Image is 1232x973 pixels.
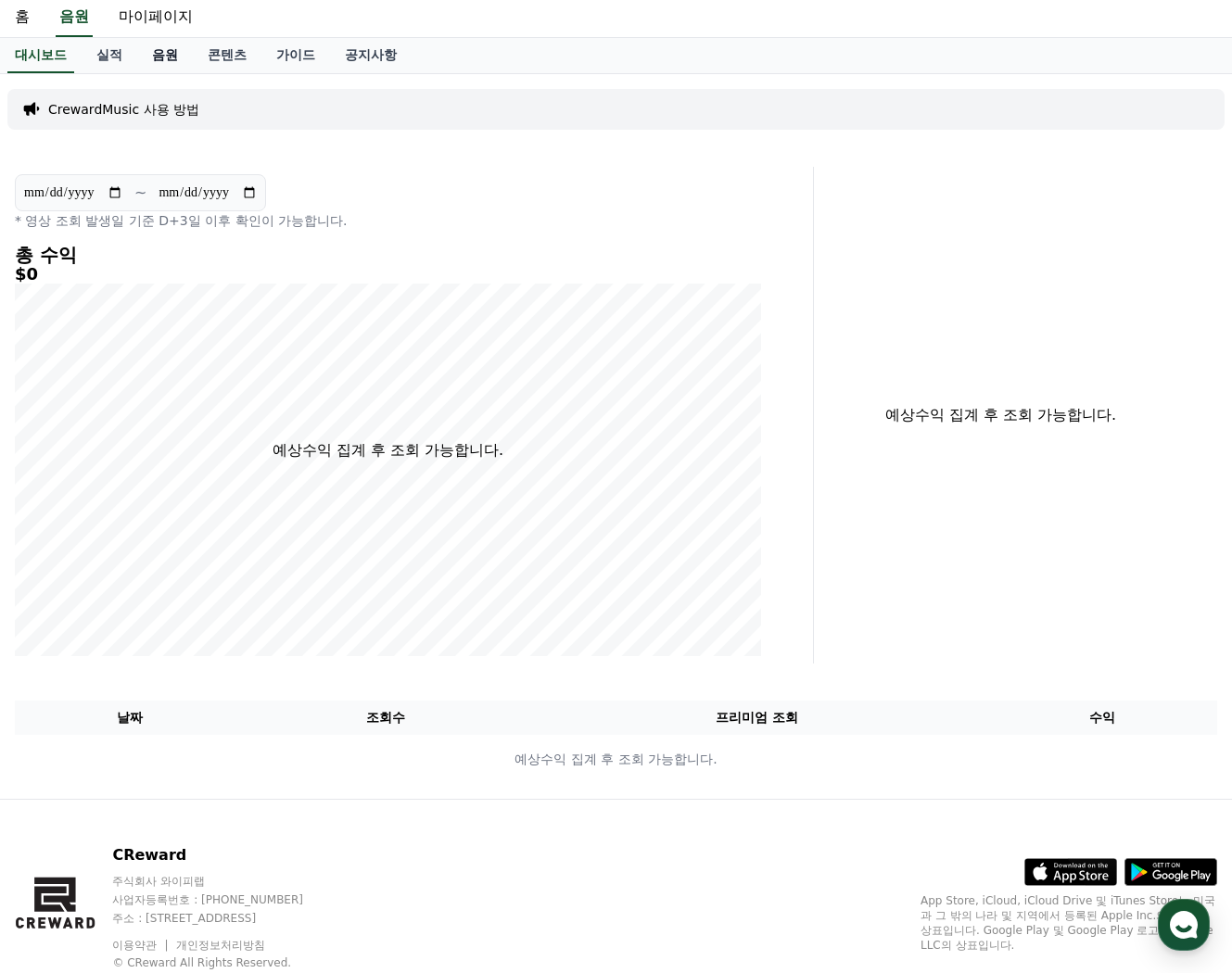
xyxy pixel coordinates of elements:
[112,844,338,866] p: CReward
[15,265,761,284] h5: $0
[176,939,265,952] a: 개인정보처리방침
[15,701,244,735] th: 날짜
[112,955,338,970] p: © CReward All Rights Reserved.
[286,615,309,630] span: 설정
[527,701,988,735] th: 프리미엄 조회
[15,245,761,265] h4: 총 수익
[112,874,338,889] p: 주식회사 와이피랩
[15,211,761,230] p: * 영상 조회 발생일 기준 D+3일 이후 확인이 가능합니다.
[170,616,192,631] span: 대화
[273,439,503,461] p: 예상수익 집계 후 조회 가능합니다.
[58,615,70,630] span: 홈
[244,701,527,735] th: 조회수
[6,588,122,634] a: 홈
[112,939,171,952] a: 이용약관
[112,911,338,926] p: 주소 : [STREET_ADDRESS]
[82,38,137,73] a: 실적
[261,38,330,73] a: 가이드
[193,38,261,73] a: 콘텐츠
[48,100,199,119] a: CrewardMusic 사용 방법
[921,893,1217,953] p: App Store, iCloud, iCloud Drive 및 iTunes Store는 미국과 그 밖의 나라 및 지역에서 등록된 Apple Inc.의 서비스 상표입니다. Goo...
[112,892,338,907] p: 사업자등록번호 : [PHONE_NUMBER]
[829,404,1173,426] p: 예상수익 집계 후 조회 가능합니다.
[134,182,146,204] p: ~
[137,38,193,73] a: 음원
[239,588,356,634] a: 설정
[988,701,1217,735] th: 수익
[330,38,412,73] a: 공지사항
[122,588,239,634] a: 대화
[7,38,74,73] a: 대시보드
[16,750,1216,769] p: 예상수익 집계 후 조회 가능합니다.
